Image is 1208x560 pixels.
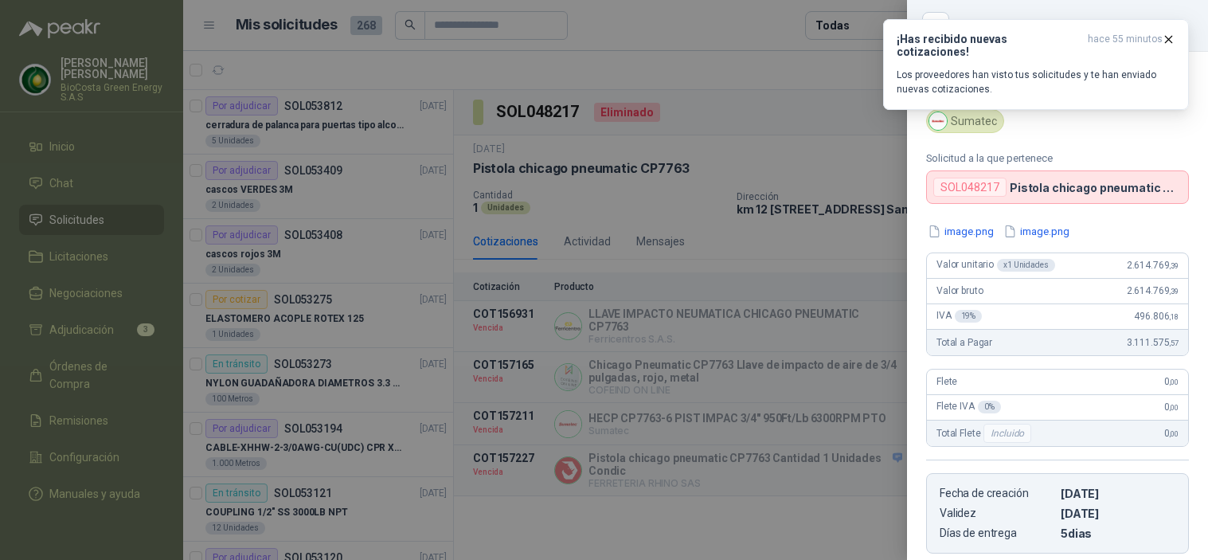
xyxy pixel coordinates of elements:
[936,285,983,296] span: Valor bruto
[955,310,983,323] div: 19 %
[1061,507,1175,520] p: [DATE]
[926,223,995,240] button: image.png
[1169,429,1179,438] span: ,00
[1002,223,1071,240] button: image.png
[936,424,1034,443] span: Total Flete
[978,401,1001,413] div: 0 %
[1127,260,1179,271] span: 2.614.769
[1164,428,1179,439] span: 0
[926,16,945,35] button: Close
[1088,33,1163,58] span: hace 55 minutos
[983,424,1031,443] div: Incluido
[926,152,1189,164] p: Solicitud a la que pertenece
[1127,285,1179,296] span: 2.614.769
[940,507,1054,520] p: Validez
[936,337,992,348] span: Total a Pagar
[1061,527,1175,540] p: 5 dias
[897,33,1081,58] h3: ¡Has recibido nuevas cotizaciones!
[940,487,1054,500] p: Fecha de creación
[1164,376,1179,387] span: 0
[1164,401,1179,413] span: 0
[936,401,1001,413] span: Flete IVA
[936,310,982,323] span: IVA
[936,376,957,387] span: Flete
[936,259,1055,272] span: Valor unitario
[1169,287,1179,296] span: ,39
[1010,181,1182,194] p: Pistola chicago pneumatic CP7763
[1169,261,1179,270] span: ,39
[897,68,1175,96] p: Los proveedores han visto tus solicitudes y te han enviado nuevas cotizaciones.
[1061,487,1175,500] p: [DATE]
[940,527,1054,540] p: Días de entrega
[958,13,1189,38] div: COT157211
[933,178,1007,197] div: SOL048217
[1134,311,1179,322] span: 496.806
[1169,339,1179,347] span: ,57
[997,259,1055,272] div: x 1 Unidades
[1169,312,1179,321] span: ,18
[1127,337,1179,348] span: 3.111.575
[1169,403,1179,412] span: ,00
[883,19,1189,110] button: ¡Has recibido nuevas cotizaciones!hace 55 minutos Los proveedores han visto tus solicitudes y te ...
[1169,378,1179,386] span: ,00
